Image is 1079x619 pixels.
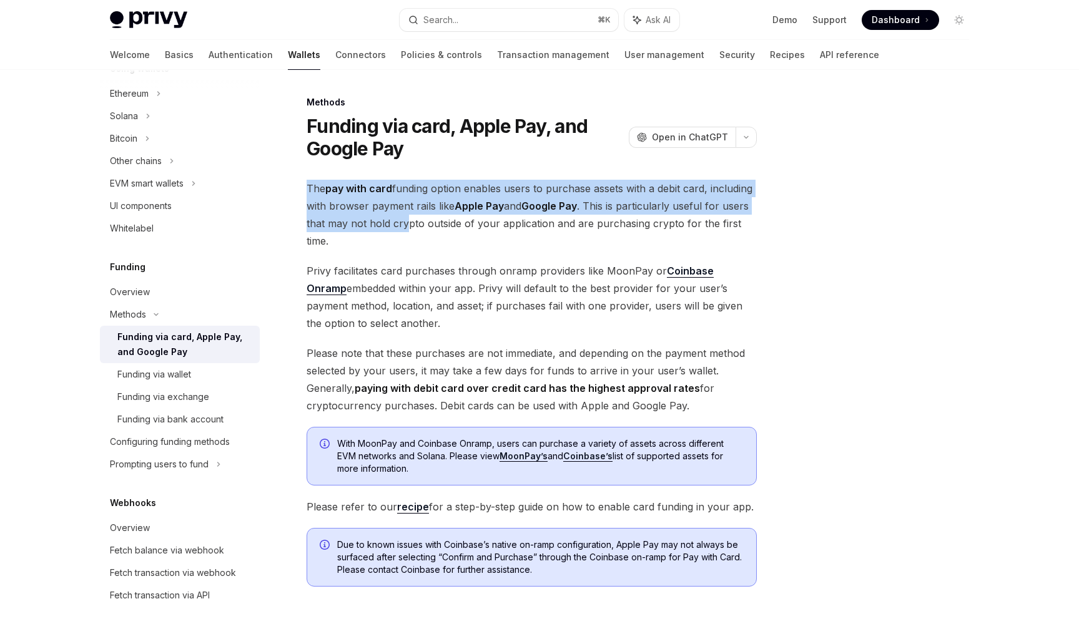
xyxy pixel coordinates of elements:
[110,543,224,558] div: Fetch balance via webhook
[100,408,260,431] a: Funding via bank account
[110,307,146,322] div: Methods
[563,451,613,462] a: Coinbase’s
[117,367,191,382] div: Funding via wallet
[335,40,386,70] a: Connectors
[100,326,260,363] a: Funding via card, Apple Pay, and Google Pay
[812,14,847,26] a: Support
[117,412,224,427] div: Funding via bank account
[100,363,260,386] a: Funding via wallet
[110,588,210,603] div: Fetch transaction via API
[949,10,969,30] button: Toggle dark mode
[400,9,618,31] button: Search...⌘K
[770,40,805,70] a: Recipes
[100,281,260,303] a: Overview
[455,200,504,212] strong: Apple Pay
[110,457,209,472] div: Prompting users to fund
[629,127,736,148] button: Open in ChatGPT
[110,285,150,300] div: Overview
[307,115,624,160] h1: Funding via card, Apple Pay, and Google Pay
[100,217,260,240] a: Whitelabel
[100,539,260,562] a: Fetch balance via webhook
[320,439,332,451] svg: Info
[307,262,757,332] span: Privy facilitates card purchases through onramp providers like MoonPay or embedded within your ap...
[652,131,728,144] span: Open in ChatGPT
[110,565,236,580] div: Fetch transaction via webhook
[288,40,320,70] a: Wallets
[862,10,939,30] a: Dashboard
[117,329,252,359] div: Funding via card, Apple Pay, and Google Pay
[337,437,744,475] span: With MoonPay and Coinbase Onramp, users can purchase a variety of assets across different EVM net...
[355,382,700,394] strong: paying with debit card over credit card has the highest approval rates
[307,96,757,109] div: Methods
[320,540,332,552] svg: Info
[401,40,482,70] a: Policies & controls
[100,386,260,408] a: Funding via exchange
[307,180,757,250] span: The funding option enables users to purchase assets with a debit card, including with browser pay...
[110,260,145,275] h5: Funding
[337,539,744,576] span: Due to known issues with Coinbase’s native on-ramp configuration, Apple Pay may not always be sur...
[100,431,260,453] a: Configuring funding methods
[423,12,458,27] div: Search...
[165,40,194,70] a: Basics
[110,40,150,70] a: Welcome
[110,495,156,510] h5: Webhooks
[307,498,757,515] span: Please refer to our for a step-by-step guide on how to enable card funding in your app.
[110,131,137,146] div: Bitcoin
[110,434,230,449] div: Configuring funding methods
[110,154,162,168] div: Other chains
[209,40,273,70] a: Authentication
[110,176,184,191] div: EVM smart wallets
[100,562,260,584] a: Fetch transaction via webhook
[521,200,577,212] strong: Google Pay
[325,182,392,195] strong: pay with card
[772,14,797,26] a: Demo
[100,195,260,217] a: UI components
[872,14,920,26] span: Dashboard
[100,517,260,539] a: Overview
[497,40,609,70] a: Transaction management
[117,389,209,404] div: Funding via exchange
[820,40,879,70] a: API reference
[646,14,671,26] span: Ask AI
[624,40,704,70] a: User management
[719,40,755,70] a: Security
[307,344,757,414] span: Please note that these purchases are not immediate, and depending on the payment method selected ...
[110,198,172,213] div: UI components
[624,9,679,31] button: Ask AI
[598,15,611,25] span: ⌘ K
[397,500,429,514] a: recipe
[110,520,150,535] div: Overview
[500,451,548,462] a: MoonPay’s
[110,109,138,124] div: Solana
[110,86,149,101] div: Ethereum
[100,584,260,607] a: Fetch transaction via API
[110,11,187,29] img: light logo
[110,221,154,236] div: Whitelabel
